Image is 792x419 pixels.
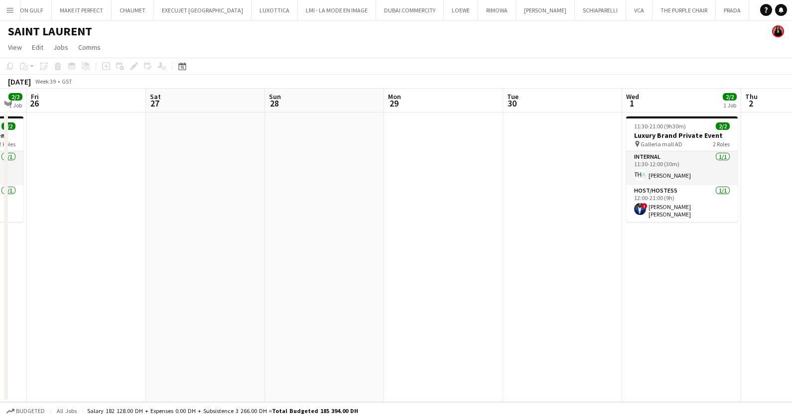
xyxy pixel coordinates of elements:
button: Be-Indie [749,0,787,20]
div: 1 Job [723,102,736,109]
button: DUBAI COMMERCITY [376,0,444,20]
app-job-card: 11:30-21:00 (9h30m)2/2Luxury Brand Private Event Galleria mall AD2 RolesInternal1/111:30-12:00 (3... [626,116,738,222]
span: 2/2 [1,122,15,130]
span: Week 39 [33,78,58,85]
span: Budgeted [16,408,45,415]
span: Total Budgeted 185 394.00 DH [272,407,358,415]
div: [DATE] [8,77,31,87]
span: Wed [626,92,639,101]
app-card-role: Host/Hostess1/112:00-21:00 (9h)![PERSON_NAME] [PERSON_NAME] [626,185,738,222]
button: CHAUMET [112,0,154,20]
span: View [8,43,22,52]
a: Comms [74,41,105,54]
app-card-role: Internal1/111:30-12:00 (30m)[PERSON_NAME] [626,151,738,185]
button: LOEWE [444,0,478,20]
span: 1 [625,98,639,109]
a: View [4,41,26,54]
div: Salary 182 128.00 DH + Expenses 0.00 DH + Subsistence 3 266.00 DH = [87,407,358,415]
span: Galleria mall AD [641,140,682,148]
span: Mon [388,92,401,101]
a: Jobs [49,41,72,54]
span: Sat [150,92,161,101]
span: Comms [78,43,101,52]
button: VCA [626,0,653,20]
button: LUXOTTICA [252,0,298,20]
div: 1 Job [9,102,22,109]
span: 29 [387,98,401,109]
span: All jobs [55,407,79,415]
button: LMI - LA MODE EN IMAGE [298,0,376,20]
span: Sun [269,92,281,101]
app-user-avatar: Maria Fernandes [772,25,784,37]
span: 30 [506,98,519,109]
span: 11:30-21:00 (9h30m) [634,122,686,130]
span: Jobs [53,43,68,52]
span: 2/2 [716,122,730,130]
span: 2/2 [8,93,22,101]
span: Edit [32,43,43,52]
button: MAKE IT PERFECT [52,0,112,20]
span: Thu [745,92,758,101]
h3: Luxury Brand Private Event [626,131,738,140]
span: 28 [267,98,281,109]
span: 2 [744,98,758,109]
button: SCHIAPARELLI [575,0,626,20]
span: Fri [31,92,39,101]
button: PRADA [716,0,749,20]
span: Tue [507,92,519,101]
button: EXECUJET [GEOGRAPHIC_DATA] [154,0,252,20]
span: 27 [148,98,161,109]
button: THE PURPLE CHAIR [653,0,716,20]
div: GST [62,78,72,85]
h1: SAINT LAURENT [8,24,92,39]
span: 2/2 [723,93,737,101]
button: RIMOWA [478,0,516,20]
a: Edit [28,41,47,54]
span: 26 [29,98,39,109]
button: [PERSON_NAME] [516,0,575,20]
span: 2 Roles [713,140,730,148]
button: Budgeted [5,406,46,417]
span: ! [642,203,648,209]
